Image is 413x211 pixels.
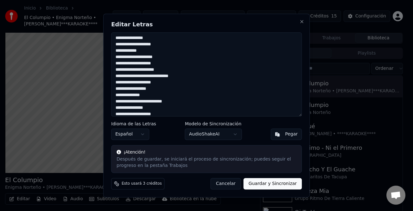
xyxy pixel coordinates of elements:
[185,122,242,126] label: Modelo de Sincronización
[117,149,297,155] div: ¡Atención!
[117,156,297,169] div: Después de guardar, se iniciará el proceso de sincronización; puedes seguir el progreso en la pes...
[111,22,302,27] h2: Editar Letras
[211,178,241,189] button: Cancelar
[285,131,298,137] div: Pegar
[243,178,302,189] button: Guardar y Sincronizar
[122,181,162,186] span: Esto usará 3 créditos
[111,122,156,126] label: Idioma de las Letras
[271,129,302,140] button: Pegar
